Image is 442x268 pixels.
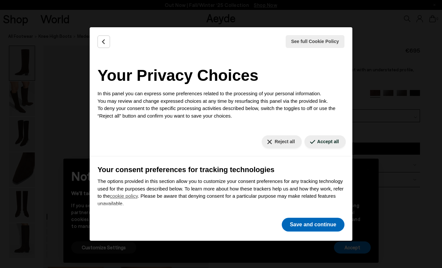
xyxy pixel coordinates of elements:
button: Reject all [262,135,301,148]
button: See full Cookie Policy [286,35,345,48]
p: The options provided in this section allow you to customize your consent preferences for any trac... [98,178,344,207]
button: Back [98,35,110,48]
h2: Your Privacy Choices [98,64,344,87]
button: Accept all [304,135,346,148]
h3: Your consent preferences for tracking technologies [98,164,344,175]
a: cookie policy - link opens in a new tab [110,193,138,199]
button: Save and continue [282,218,344,232]
span: See full Cookie Policy [291,38,339,45]
p: In this panel you can express some preferences related to the processing of your personal informa... [98,90,344,120]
